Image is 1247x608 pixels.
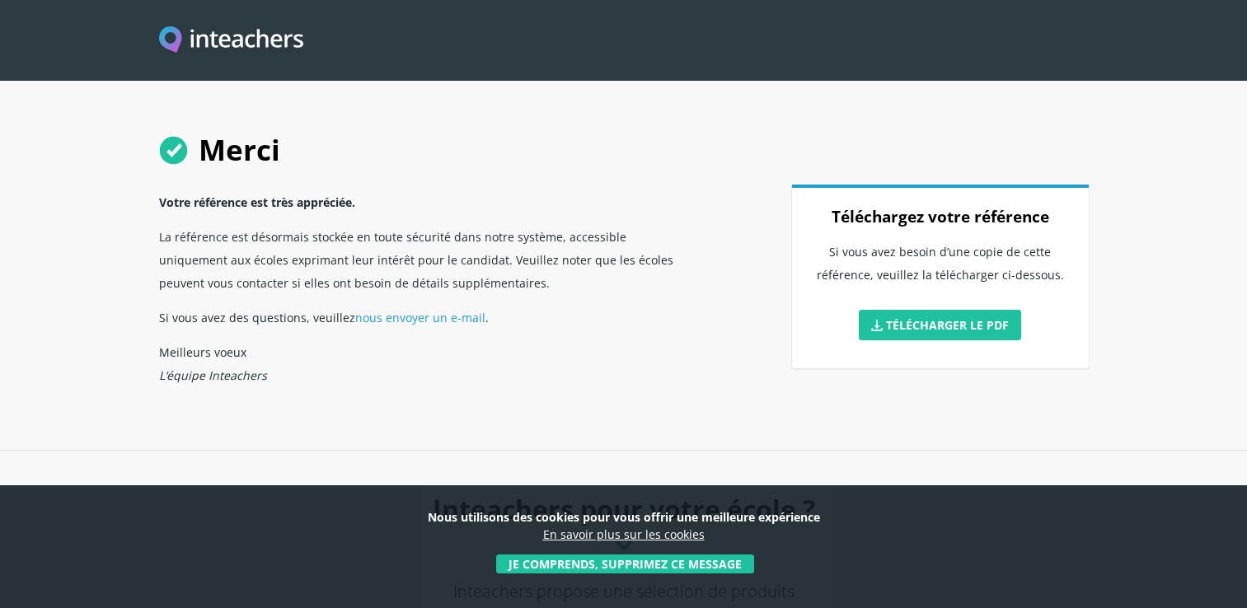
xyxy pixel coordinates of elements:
[159,185,693,219] p: Votre référence est très appréciée.
[159,367,267,383] em: L’équipe Inteachers
[543,526,705,542] a: En savoir plus sur les cookies
[159,26,304,55] a: Visiter la page d’accueil de ce site
[812,234,1069,303] p: Si vous avez besoin d’une copie de cette référence, veuillez la télécharger ci-dessous.
[159,300,693,334] p: Si vous avez des questions, veuillez .
[159,334,693,392] p: Meilleurs voeux
[428,509,820,525] strong: Nous utilisons des cookies pour vous offrir une meilleure expérience
[159,219,693,300] p: La référence est désormais stockée en toute sécurité dans notre système, accessible uniquement au...
[812,199,1069,234] h3: Téléchargez votre référence
[859,310,1021,340] a: Télécharger le PDF
[496,554,754,573] button: Je comprends, supprimez ce message
[199,130,280,169] font: Merci
[886,317,1009,333] font: Télécharger le PDF
[159,26,304,55] img: Inenseignants
[355,310,485,325] a: nous envoyer un e-mail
